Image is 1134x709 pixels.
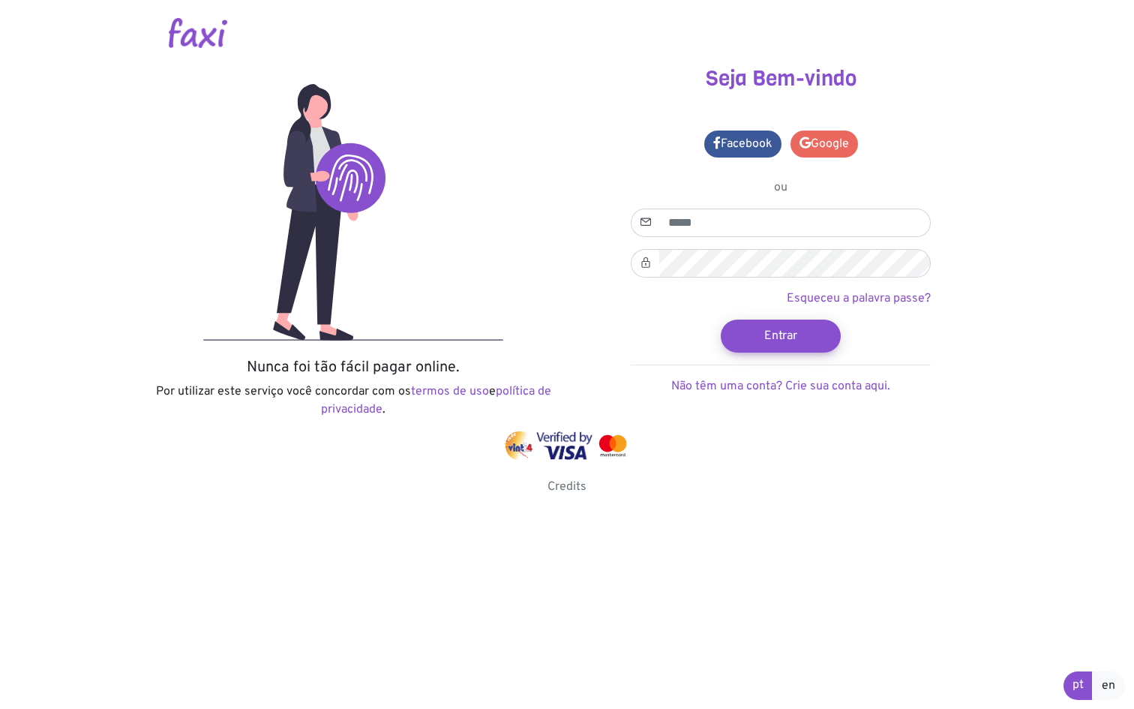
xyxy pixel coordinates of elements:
img: vinti4 [504,431,534,460]
a: Google [790,131,858,158]
a: Esqueceu a palavra passe? [787,291,931,306]
p: ou [631,179,931,197]
h3: Seja Bem-vindo [578,66,983,92]
a: en [1092,671,1125,700]
p: Por utilizar este serviço você concordar com os e . [151,383,556,419]
a: Facebook [704,131,781,158]
a: pt [1063,671,1093,700]
button: Entrar [721,320,841,353]
a: termos de uso [411,384,489,399]
img: visa [536,431,592,460]
h5: Nunca foi tão fácil pagar online. [151,359,556,377]
img: mastercard [595,431,630,460]
a: Não têm uma conta? Crie sua conta aqui. [671,379,890,394]
a: Credits [547,479,586,494]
